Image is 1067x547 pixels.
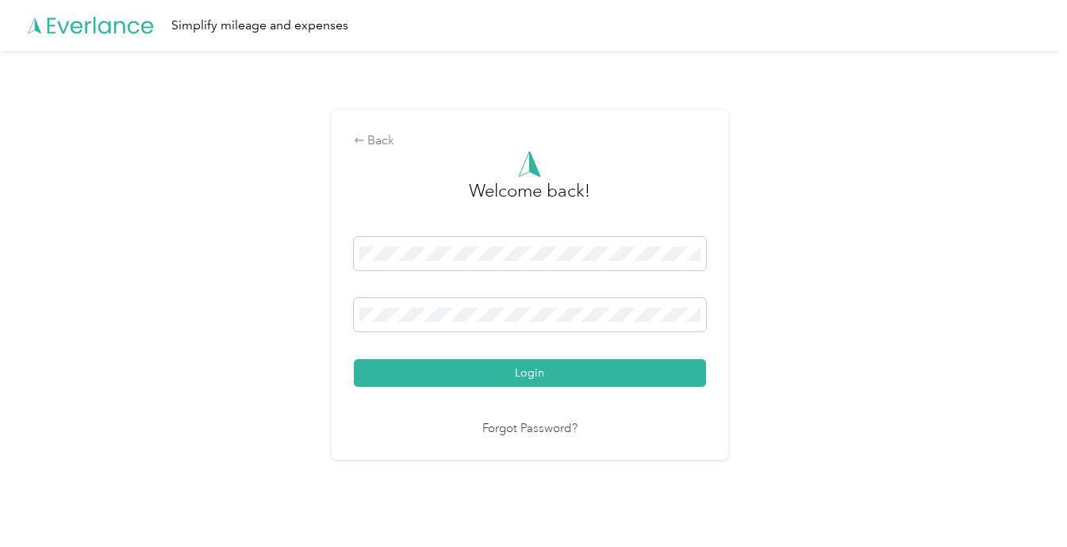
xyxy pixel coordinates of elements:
a: Forgot Password? [482,420,578,438]
h3: greeting [469,178,590,220]
div: Back [354,132,706,151]
button: Login [354,359,706,387]
iframe: Everlance-gr Chat Button Frame [978,458,1067,547]
div: Simplify mileage and expenses [171,16,348,36]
